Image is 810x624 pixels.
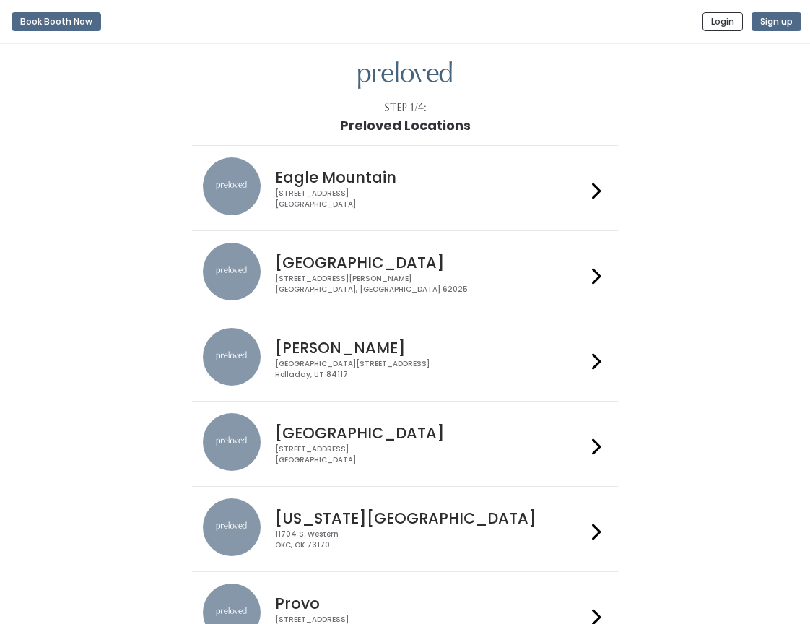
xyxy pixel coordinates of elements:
[203,243,261,300] img: preloved location
[203,498,261,556] img: preloved location
[203,157,261,215] img: preloved location
[340,118,471,133] h1: Preloved Locations
[275,444,585,465] div: [STREET_ADDRESS] [GEOGRAPHIC_DATA]
[12,6,101,38] a: Book Booth Now
[203,243,606,304] a: preloved location [GEOGRAPHIC_DATA] [STREET_ADDRESS][PERSON_NAME][GEOGRAPHIC_DATA], [GEOGRAPHIC_D...
[275,529,585,550] div: 11704 S. Western OKC, OK 73170
[203,413,606,474] a: preloved location [GEOGRAPHIC_DATA] [STREET_ADDRESS][GEOGRAPHIC_DATA]
[702,12,743,31] button: Login
[275,359,585,380] div: [GEOGRAPHIC_DATA][STREET_ADDRESS] Holladay, UT 84117
[275,339,585,356] h4: [PERSON_NAME]
[275,188,585,209] div: [STREET_ADDRESS] [GEOGRAPHIC_DATA]
[275,425,585,441] h4: [GEOGRAPHIC_DATA]
[203,413,261,471] img: preloved location
[275,169,585,186] h4: Eagle Mountain
[203,498,606,560] a: preloved location [US_STATE][GEOGRAPHIC_DATA] 11704 S. WesternOKC, OK 73170
[275,254,585,271] h4: [GEOGRAPHIC_DATA]
[275,274,585,295] div: [STREET_ADDRESS][PERSON_NAME] [GEOGRAPHIC_DATA], [GEOGRAPHIC_DATA] 62025
[203,328,261,386] img: preloved location
[384,100,427,116] div: Step 1/4:
[203,157,606,219] a: preloved location Eagle Mountain [STREET_ADDRESS][GEOGRAPHIC_DATA]
[752,12,801,31] button: Sign up
[358,61,452,90] img: preloved logo
[275,510,585,526] h4: [US_STATE][GEOGRAPHIC_DATA]
[12,12,101,31] button: Book Booth Now
[275,595,585,612] h4: Provo
[203,328,606,389] a: preloved location [PERSON_NAME] [GEOGRAPHIC_DATA][STREET_ADDRESS]Holladay, UT 84117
